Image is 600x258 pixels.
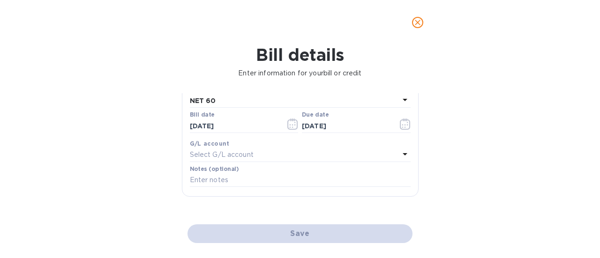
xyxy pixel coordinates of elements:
[190,150,254,160] p: Select G/L account
[190,140,230,147] b: G/L account
[190,119,278,133] input: Select date
[7,68,592,78] p: Enter information for your bill or credit
[190,112,215,118] label: Bill date
[190,97,216,104] b: NET 60
[302,119,390,133] input: Due date
[186,208,415,217] p: Bill image
[7,45,592,65] h1: Bill details
[190,173,411,187] input: Enter notes
[190,166,239,172] label: Notes (optional)
[406,11,429,34] button: close
[302,112,329,118] label: Due date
